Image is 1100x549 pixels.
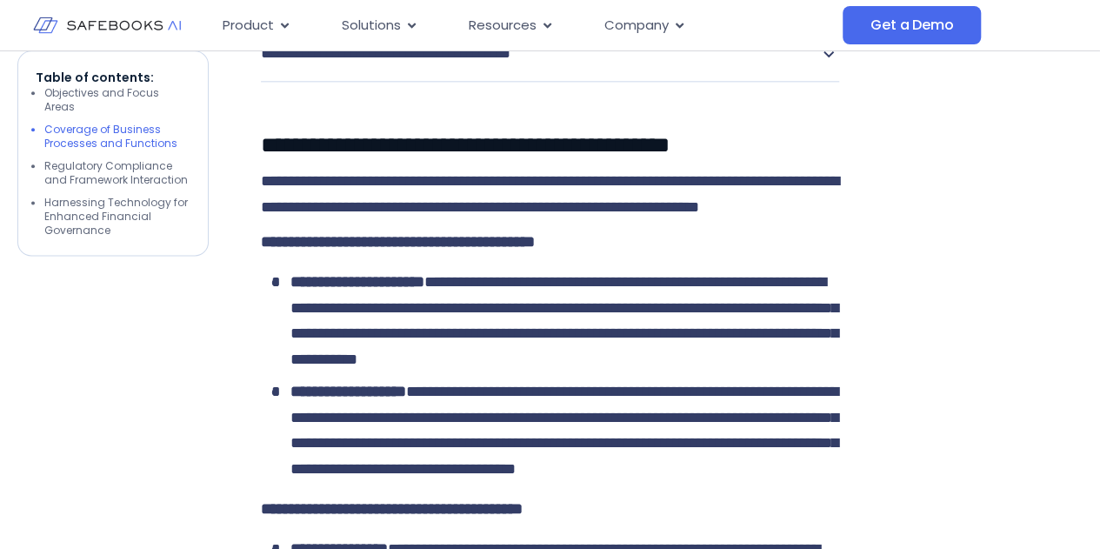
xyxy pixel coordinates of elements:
[44,87,190,115] li: Objectives and Focus Areas
[44,124,190,151] li: Coverage of Business Processes and Functions
[223,16,274,36] span: Product
[870,17,953,34] span: Get a Demo
[604,16,669,36] span: Company
[36,70,190,87] p: Table of contents:
[342,16,401,36] span: Solutions
[843,6,981,44] a: Get a Demo
[209,9,843,43] nav: Menu
[469,16,537,36] span: Resources
[44,197,190,238] li: Harnessing Technology for Enhanced Financial Governance
[44,160,190,188] li: Regulatory Compliance and Framework Interaction
[209,9,843,43] div: Menu Toggle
